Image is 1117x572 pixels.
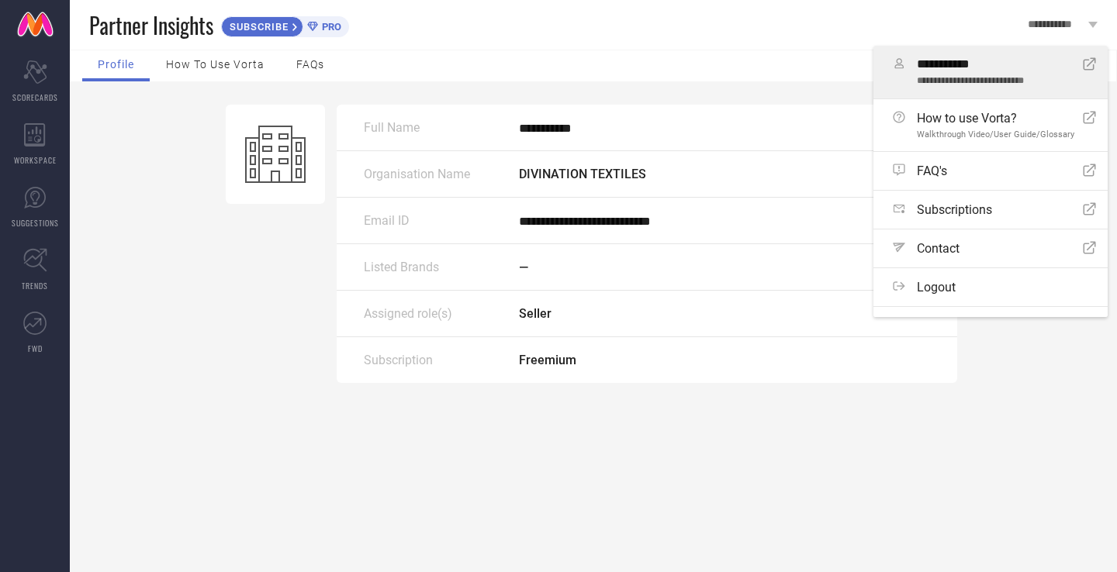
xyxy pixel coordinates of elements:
[917,241,960,256] span: Contact
[364,306,452,321] span: Assigned role(s)
[364,213,410,228] span: Email ID
[519,306,552,321] span: Seller
[89,9,213,41] span: Partner Insights
[222,21,292,33] span: SUBSCRIBE
[917,202,992,217] span: Subscriptions
[917,164,947,178] span: FAQ's
[364,260,439,274] span: Listed Brands
[917,129,1074,140] span: Walkthrough Video/User Guide/Glossary
[873,191,1108,229] a: Subscriptions
[98,58,134,71] span: Profile
[519,353,576,367] span: Freemium
[917,280,956,295] span: Logout
[12,217,59,229] span: SUGGESTIONS
[364,167,470,181] span: Organisation Name
[12,91,58,103] span: SCORECARDS
[296,58,324,71] span: FAQs
[873,152,1108,190] a: FAQ's
[519,260,528,274] span: —
[22,280,48,291] span: TRENDS
[917,111,1074,126] span: How to use Vorta?
[221,12,349,37] a: SUBSCRIBEPRO
[166,58,265,71] span: How to use Vorta
[519,167,646,181] span: DIVINATION TEXTILES
[318,21,341,33] span: PRO
[14,154,57,166] span: WORKSPACE
[28,343,43,354] span: FWD
[364,120,420,135] span: Full Name
[873,99,1108,151] a: How to use Vorta?Walkthrough Video/User Guide/Glossary
[873,229,1108,267] a: Contact
[364,353,433,367] span: Subscription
